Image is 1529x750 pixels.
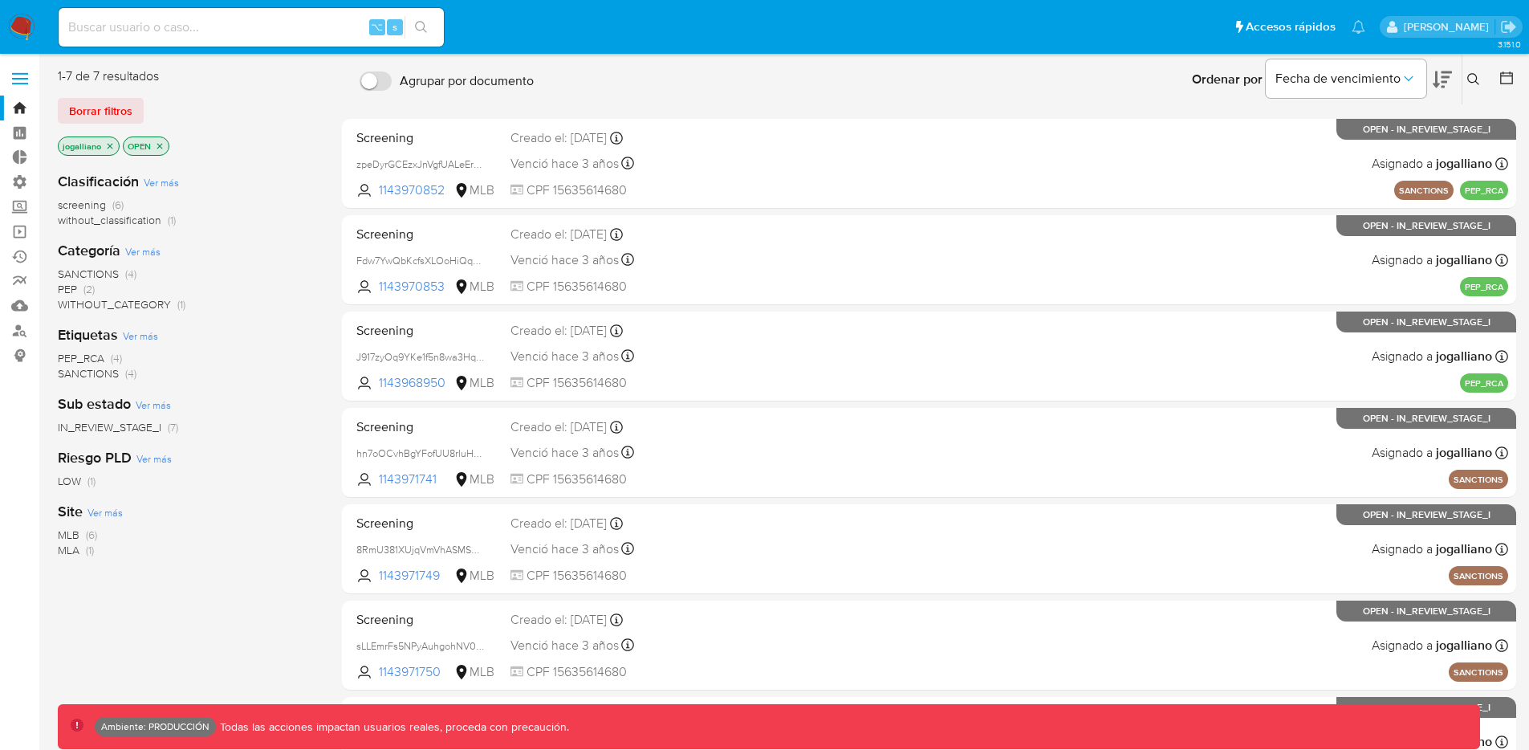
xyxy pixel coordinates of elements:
[405,16,437,39] button: search-icon
[1404,19,1494,35] p: joaquin.galliano@mercadolibre.com
[371,19,383,35] span: ⌥
[1500,18,1517,35] a: Salir
[1352,20,1365,34] a: Notificaciones
[216,719,569,735] p: Todas las acciones impactan usuarios reales, proceda con precaución.
[59,17,444,38] input: Buscar usuario o caso...
[392,19,397,35] span: s
[101,724,209,730] p: Ambiente: PRODUCCIÓN
[1246,18,1336,35] span: Accesos rápidos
